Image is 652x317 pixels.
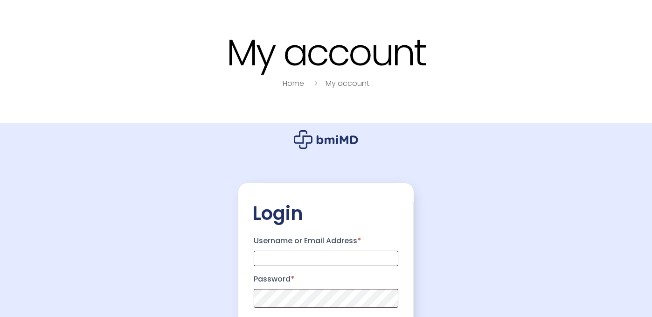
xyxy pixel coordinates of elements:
[32,33,620,72] h1: My account
[254,272,398,287] label: Password
[252,202,400,225] h2: Login
[254,233,398,248] label: Username or Email Address
[283,78,304,89] a: Home
[311,78,321,89] i: breadcrumbs separator
[326,78,369,89] a: My account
